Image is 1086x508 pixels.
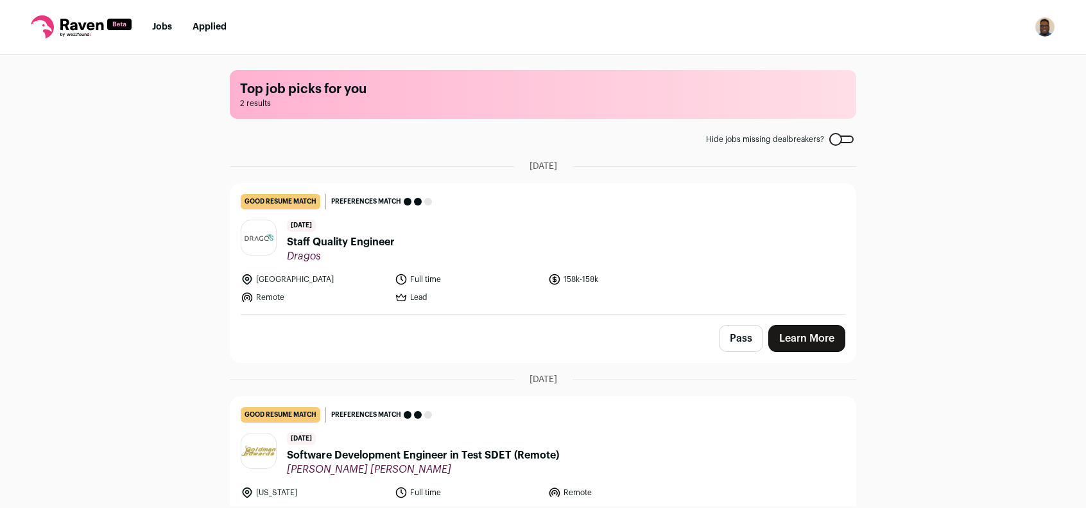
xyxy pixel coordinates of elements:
span: [DATE] [530,160,557,173]
img: 7871c0de786fda62fa27232a95903f2cb7584ec759ddf820fa9dfbb04705fe37.png [241,446,276,456]
li: Remote [241,291,387,304]
span: [PERSON_NAME] [PERSON_NAME] [287,463,559,476]
h1: Top job picks for you [240,80,846,98]
li: [US_STATE] [241,486,387,499]
span: Preferences match [331,195,401,208]
div: good resume match [241,194,320,209]
button: Pass [719,325,763,352]
span: Staff Quality Engineer [287,234,395,250]
a: Applied [193,22,227,31]
img: 9ede8eb7d7b75fa216c84234459385b78d24333cf65f308780d8d2d056b80133.jpg [241,229,276,247]
span: [DATE] [287,433,316,445]
span: [DATE] [530,373,557,386]
a: Jobs [152,22,172,31]
li: Remote [548,486,694,499]
a: good resume match Preferences match [DATE] Staff Quality Engineer Dragos [GEOGRAPHIC_DATA] Full t... [230,184,856,314]
li: Lead [395,291,541,304]
li: [GEOGRAPHIC_DATA] [241,273,387,286]
img: 9085589-medium_jpg [1035,17,1055,37]
span: Dragos [287,250,395,263]
span: Preferences match [331,408,401,421]
span: Software Development Engineer in Test SDET (Remote) [287,448,559,463]
span: 2 results [240,98,846,109]
a: Learn More [768,325,845,352]
span: Hide jobs missing dealbreakers? [706,134,824,145]
div: good resume match [241,407,320,423]
li: 158k-158k [548,273,694,286]
li: Full time [395,273,541,286]
button: Open dropdown [1035,17,1055,37]
span: [DATE] [287,220,316,232]
li: Full time [395,486,541,499]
